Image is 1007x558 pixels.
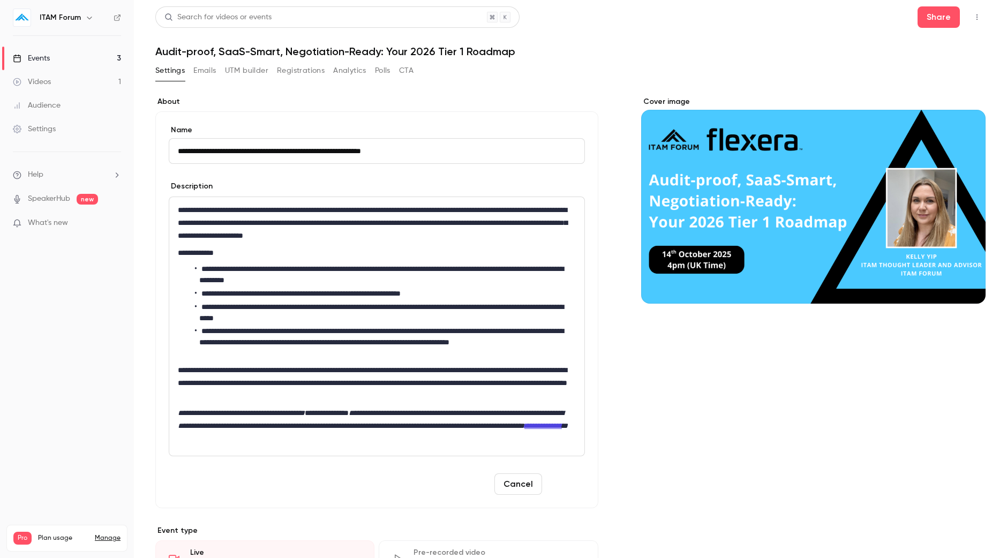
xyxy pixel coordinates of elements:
button: Cancel [494,473,542,495]
span: Plan usage [38,534,88,542]
div: editor [169,197,584,456]
div: Audience [13,100,61,111]
section: Cover image [641,96,986,304]
button: Emails [193,62,216,79]
a: SpeakerHub [28,193,70,205]
label: Description [169,181,213,192]
div: Live [190,547,361,558]
img: ITAM Forum [13,9,31,26]
button: Save [546,473,585,495]
label: About [155,96,598,107]
span: Pro [13,532,32,545]
div: Search for videos or events [164,12,272,23]
span: What's new [28,217,68,229]
div: Pre-recorded video [414,547,584,558]
button: Share [918,6,960,28]
button: Polls [375,62,390,79]
p: Event type [155,525,598,536]
div: Videos [13,77,51,87]
button: Analytics [333,62,366,79]
a: Manage [95,534,121,542]
button: Settings [155,62,185,79]
section: description [169,197,585,456]
label: Name [169,125,585,135]
h6: ITAM Forum [40,12,81,23]
li: help-dropdown-opener [13,169,121,180]
div: Events [13,53,50,64]
span: new [77,194,98,205]
button: CTA [399,62,414,79]
div: Settings [13,124,56,134]
span: Help [28,169,43,180]
button: UTM builder [225,62,268,79]
h1: Audit-proof, SaaS-Smart, Negotiation-Ready: Your 2026 Tier 1 Roadmap [155,45,986,58]
iframe: Noticeable Trigger [108,218,121,228]
label: Cover image [641,96,986,107]
button: Registrations [277,62,325,79]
